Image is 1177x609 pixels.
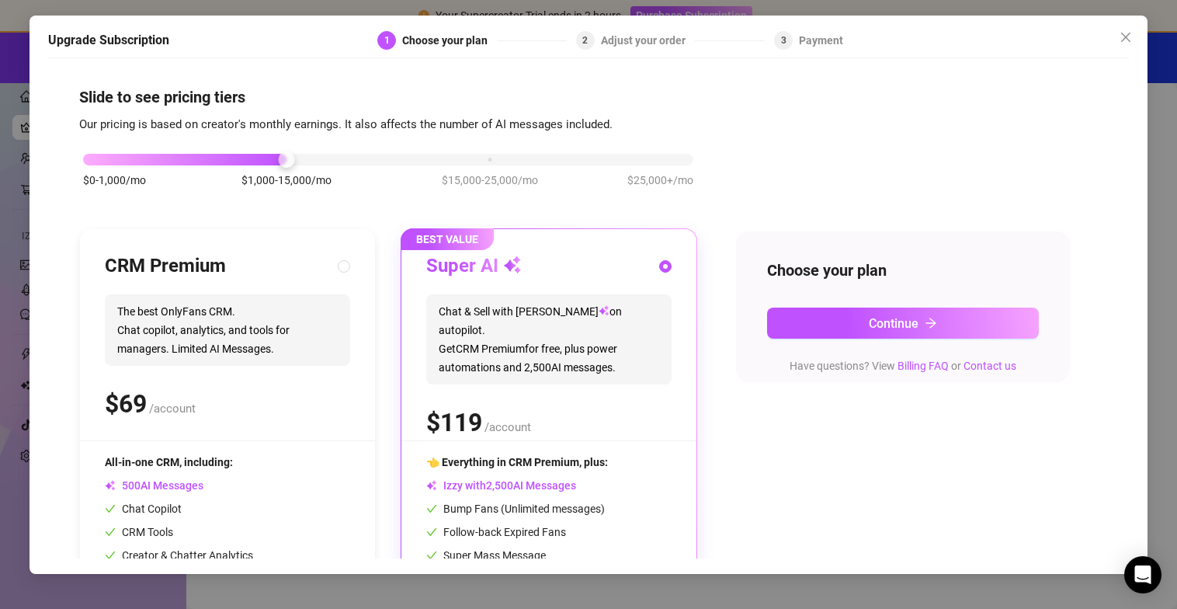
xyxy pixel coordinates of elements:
[799,31,843,50] div: Payment
[105,456,233,468] span: All-in-one CRM, including:
[149,402,196,416] span: /account
[1113,25,1138,50] button: Close
[869,316,918,331] span: Continue
[105,254,226,279] h3: CRM Premium
[426,254,522,279] h3: Super AI
[105,550,116,561] span: check
[401,228,494,250] span: BEST VALUE
[601,31,695,50] div: Adjust your order
[484,420,531,434] span: /account
[105,389,147,419] span: $
[105,503,116,514] span: check
[105,294,350,366] span: The best OnlyFans CRM. Chat copilot, analytics, and tools for managers. Limited AI Messages.
[83,172,146,189] span: $0-1,000/mo
[767,308,1039,339] button: Continuearrow-right
[767,259,1039,281] h4: Choose your plan
[48,31,169,50] h5: Upgrade Subscription
[925,317,937,329] span: arrow-right
[426,503,605,515] span: Bump Fans (Unlimited messages)
[1124,556,1161,593] div: Open Intercom Messenger
[79,117,613,131] span: Our pricing is based on creator's monthly earnings. It also affects the number of AI messages inc...
[105,526,173,538] span: CRM Tools
[105,549,253,562] span: Creator & Chatter Analytics
[627,172,693,189] span: $25,000+/mo
[426,456,608,468] span: 👈 Everything in CRM Premium, plus:
[79,86,1098,108] h4: Slide to see pricing tiers
[426,503,437,514] span: check
[963,360,1016,372] a: Contact us
[426,294,672,385] span: Chat & Sell with [PERSON_NAME] on autopilot. Get CRM Premium for free, plus power automations and...
[1113,31,1138,43] span: Close
[790,360,1016,372] span: Have questions? View or
[781,35,786,46] span: 3
[426,527,437,538] span: check
[426,550,437,561] span: check
[898,360,949,372] a: Billing FAQ
[105,479,203,492] span: AI Messages
[582,35,588,46] span: 2
[105,527,116,538] span: check
[1120,31,1132,43] span: close
[426,479,576,492] span: Izzy with AI Messages
[426,408,482,437] span: $
[105,503,182,515] span: Chat Copilot
[241,172,332,189] span: $1,000-15,000/mo
[402,31,497,50] div: Choose your plan
[426,549,546,562] span: Super Mass Message
[384,35,390,46] span: 1
[426,526,566,538] span: Follow-back Expired Fans
[442,172,538,189] span: $15,000-25,000/mo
